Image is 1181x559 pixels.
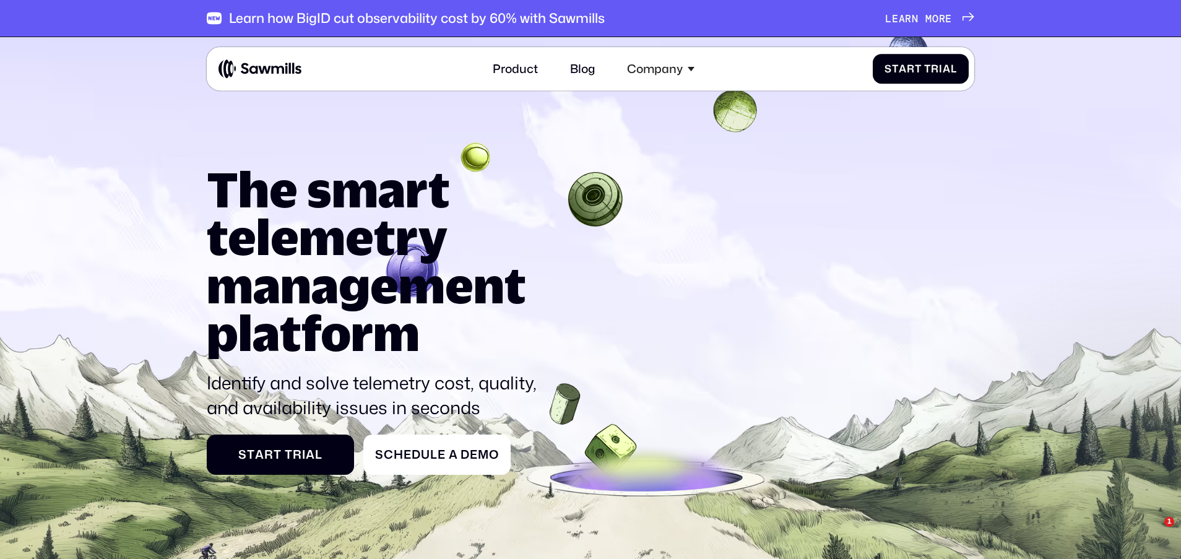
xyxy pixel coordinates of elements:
[561,53,604,84] a: Blog
[293,448,302,462] span: r
[1139,517,1169,547] iframe: Intercom live chat
[306,448,315,462] span: a
[939,12,946,25] span: r
[489,448,499,462] span: o
[255,448,264,462] span: a
[892,63,899,75] span: t
[618,53,703,84] div: Company
[207,165,549,357] h1: The smart telemetry management platform
[247,448,255,462] span: t
[302,448,306,462] span: i
[207,370,549,420] p: Identify and solve telemetry cost, quality, and availability issues in seconds
[907,63,915,75] span: r
[412,448,421,462] span: d
[207,435,355,475] a: StartTrial
[885,12,892,25] span: L
[478,448,489,462] span: m
[924,63,931,75] span: T
[394,448,404,462] span: h
[264,448,274,462] span: r
[404,448,412,462] span: e
[483,53,547,84] a: Product
[461,448,470,462] span: D
[363,435,511,475] a: ScheduleaDemo
[951,63,957,75] span: l
[449,448,458,462] span: a
[1164,517,1174,527] span: 1
[470,448,478,462] span: e
[885,63,892,75] span: S
[892,12,899,25] span: e
[939,63,943,75] span: i
[905,12,912,25] span: r
[274,448,282,462] span: t
[915,63,922,75] span: t
[931,63,939,75] span: r
[421,448,430,462] span: u
[925,12,932,25] span: m
[384,448,394,462] span: c
[885,12,974,25] a: Learnmore
[430,448,438,462] span: l
[945,12,952,25] span: e
[315,448,322,462] span: l
[912,12,919,25] span: n
[627,62,683,76] div: Company
[238,448,247,462] span: S
[873,54,968,84] a: StartTrial
[932,12,939,25] span: o
[899,63,907,75] span: a
[229,11,605,27] div: Learn how BigID cut observability cost by 60% with Sawmills
[943,63,951,75] span: a
[375,448,384,462] span: S
[285,448,293,462] span: T
[438,448,446,462] span: e
[899,12,906,25] span: a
